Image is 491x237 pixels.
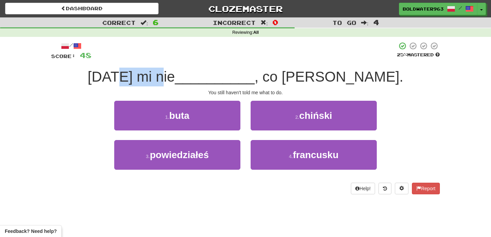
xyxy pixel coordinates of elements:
button: Round history (alt+y) [378,183,391,194]
span: powiedziałeś [150,150,209,160]
div: You still haven't told me what to do. [51,89,440,96]
span: Score: [51,53,76,59]
button: 1.buta [114,101,240,130]
strong: All [253,30,259,35]
small: 2 . [295,114,299,120]
span: 6 [153,18,159,26]
span: __________ [175,69,255,85]
span: : [261,20,268,26]
span: 0 [272,18,278,26]
span: Open feedback widget [5,228,57,235]
button: Help! [351,183,375,194]
span: / [459,5,462,10]
span: : [140,20,148,26]
button: 4.francusku [251,140,377,170]
span: francusku [293,150,339,160]
span: Correct [102,19,136,26]
span: buta [169,110,189,121]
span: 4 [373,18,379,26]
span: chiński [299,110,332,121]
a: Dashboard [5,3,159,14]
button: 2.chiński [251,101,377,130]
a: BoldWater963 / [399,3,477,15]
small: 4 . [289,154,293,159]
small: 3 . [146,154,150,159]
button: Report [412,183,440,194]
span: To go [332,19,356,26]
span: 48 [80,51,91,59]
span: , co [PERSON_NAME]. [255,69,403,85]
span: : [361,20,369,26]
div: Mastered [397,52,440,58]
button: 3.powiedziałeś [114,140,240,170]
span: Incorrect [213,19,256,26]
small: 1 . [165,114,169,120]
span: 25 % [397,52,407,57]
span: BoldWater963 [403,6,444,12]
span: [DATE] mi nie [88,69,175,85]
div: / [51,42,91,50]
a: Clozemaster [169,3,322,15]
